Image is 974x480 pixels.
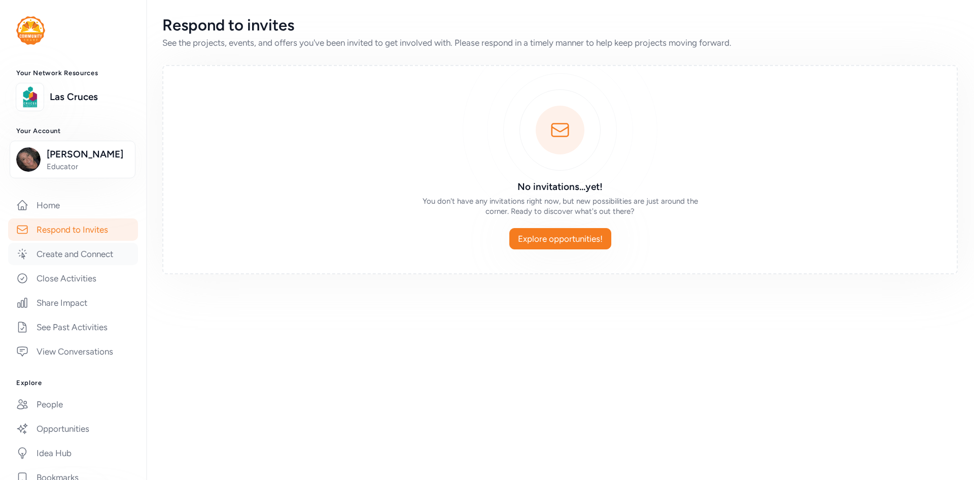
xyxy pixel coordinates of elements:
a: Las Cruces [50,90,130,104]
a: Opportunities [8,418,138,440]
a: People [8,393,138,415]
div: You don't have any invitations right now, but new possibilities are just around the corner. Ready... [414,196,706,216]
img: logo [16,16,45,45]
a: View Conversations [8,340,138,363]
a: Create and Connect [8,243,138,265]
a: Share Impact [8,292,138,314]
h3: Your Network Resources [16,69,130,77]
a: Respond to Invites [8,218,138,241]
a: Idea Hub [8,442,138,464]
div: See the projects, events, and offers you've been invited to get involved with. Please respond in ... [162,37,958,49]
h3: Explore [16,379,130,387]
h3: No invitations...yet! [414,180,706,194]
a: See Past Activities [8,316,138,338]
span: [PERSON_NAME] [47,147,129,162]
div: Respond to invites [162,16,958,35]
span: Educator [47,162,129,172]
a: Home [8,194,138,216]
a: Close Activities [8,267,138,290]
button: Explore opportunities! [509,228,611,249]
img: logo [19,86,41,108]
span: Explore opportunities! [518,233,603,245]
h3: Your Account [16,127,130,135]
a: Explore opportunities! [510,229,611,249]
button: [PERSON_NAME]Educator [10,141,135,178]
